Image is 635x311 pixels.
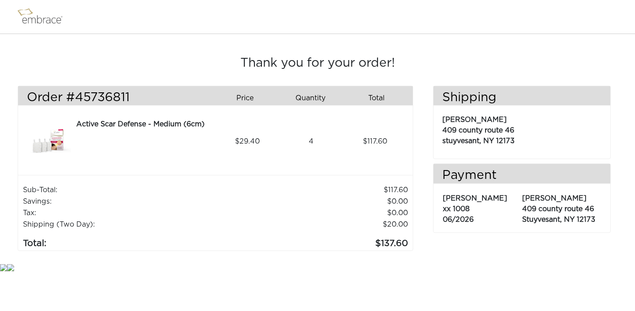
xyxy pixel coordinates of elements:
td: Total: [22,230,235,250]
div: Active Scar Defense - Medium (6cm) [76,119,212,129]
td: 137.60 [235,230,408,250]
td: 0.00 [235,196,408,207]
td: Tax: [22,207,235,219]
span: 4 [309,136,314,147]
img: 3dae449a-8dcd-11e7-960f-02e45ca4b85b.jpeg [27,119,71,164]
span: Quantity [295,93,325,103]
td: Shipping (Two Day): [22,219,235,230]
td: Sub-Total: [22,184,235,196]
h3: Shipping [433,91,610,106]
p: [PERSON_NAME] 409 county route 46 stuyvesant, NY 12173 [442,110,601,146]
span: 117.60 [363,136,387,147]
div: Price [215,91,281,106]
span: 06/2026 [443,216,474,223]
td: 0.00 [235,207,408,219]
h3: Payment [433,168,610,183]
td: $20.00 [235,219,408,230]
img: logo.png [15,6,73,28]
h3: Thank you for your order! [18,56,617,71]
td: Savings : [22,196,235,207]
p: [PERSON_NAME] 409 county route 46 Stuyvesant, NY 12173 [522,189,601,225]
td: 117.60 [235,184,408,196]
span: 29.40 [235,136,260,147]
span: [PERSON_NAME] [443,195,507,202]
span: xx 1008 [443,205,470,212]
h3: Order #45736811 [27,91,209,106]
img: star.gif [7,264,14,271]
div: Total [347,91,413,106]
